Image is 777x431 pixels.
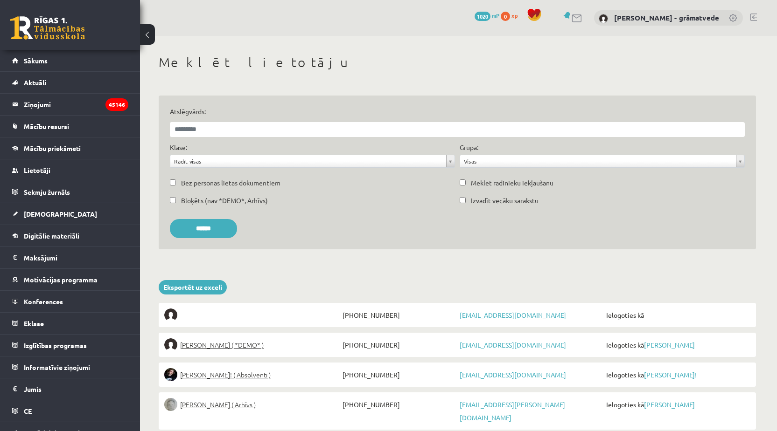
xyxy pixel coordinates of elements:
[460,311,566,319] a: [EMAIL_ADDRESS][DOMAIN_NAME]
[24,319,44,328] span: Eklase
[24,275,98,284] span: Motivācijas programma
[181,178,280,188] label: Bez personas lietas dokumentiem
[24,56,48,65] span: Sākums
[614,13,719,22] a: [PERSON_NAME] - grāmatvede
[12,137,128,159] a: Mācību priekšmeti
[159,55,756,70] h1: Meklēt lietotāju
[604,308,750,322] span: Ielogoties kā
[604,368,750,381] span: Ielogoties kā
[24,341,87,349] span: Izglītības programas
[471,196,539,205] label: Izvadīt vecāku sarakstu
[12,356,128,378] a: Informatīvie ziņojumi
[12,225,128,246] a: Digitālie materiāli
[180,398,256,411] span: [PERSON_NAME] ( Arhīvs )
[24,247,128,268] legend: Maksājumi
[12,159,128,181] a: Lietotāji
[164,338,340,351] a: [PERSON_NAME] ( *DEMO* )
[24,78,46,87] span: Aktuāli
[24,188,70,196] span: Sekmju žurnāls
[12,116,128,137] a: Mācību resursi
[340,308,457,322] span: [PHONE_NUMBER]
[460,143,478,152] label: Grupa:
[180,338,264,351] span: [PERSON_NAME] ( *DEMO* )
[24,407,32,415] span: CE
[24,122,69,130] span: Mācību resursi
[24,210,97,218] span: [DEMOGRAPHIC_DATA]
[12,247,128,268] a: Maksājumi
[460,370,566,379] a: [EMAIL_ADDRESS][DOMAIN_NAME]
[180,368,271,381] span: [PERSON_NAME]! ( Absolventi )
[460,341,566,349] a: [EMAIL_ADDRESS][DOMAIN_NAME]
[511,12,518,19] span: xp
[24,297,63,306] span: Konferences
[164,398,177,411] img: Lelde Braune
[492,12,499,19] span: mP
[604,398,750,411] span: Ielogoties kā
[24,166,50,174] span: Lietotāji
[644,370,697,379] a: [PERSON_NAME]!
[174,155,442,167] span: Rādīt visas
[12,94,128,115] a: Ziņojumi45146
[170,155,455,167] a: Rādīt visas
[24,144,81,152] span: Mācību priekšmeti
[159,280,227,294] a: Eksportēt uz exceli
[164,338,177,351] img: Elīna Elizabete Ancveriņa
[12,335,128,356] a: Izglītības programas
[599,14,608,23] img: Antra Sondore - grāmatvede
[10,16,85,40] a: Rīgas 1. Tālmācības vidusskola
[12,269,128,290] a: Motivācijas programma
[170,143,187,152] label: Klase:
[644,341,695,349] a: [PERSON_NAME]
[12,50,128,71] a: Sākums
[340,368,457,381] span: [PHONE_NUMBER]
[460,400,565,422] a: [EMAIL_ADDRESS][PERSON_NAME][DOMAIN_NAME]
[471,178,553,188] label: Meklēt radinieku iekļaušanu
[164,368,177,381] img: Sofija Anrio-Karlauska!
[501,12,522,19] a: 0 xp
[170,107,745,116] label: Atslēgvārds:
[501,12,510,21] span: 0
[181,196,268,205] label: Bloķēts (nav *DEMO*, Arhīvs)
[164,398,340,411] a: [PERSON_NAME] ( Arhīvs )
[164,368,340,381] a: [PERSON_NAME]! ( Absolventi )
[24,232,79,240] span: Digitālie materiāli
[604,338,750,351] span: Ielogoties kā
[464,155,732,167] span: Visas
[12,400,128,422] a: CE
[24,363,90,371] span: Informatīvie ziņojumi
[24,94,128,115] legend: Ziņojumi
[12,291,128,312] a: Konferences
[340,338,457,351] span: [PHONE_NUMBER]
[475,12,490,21] span: 1020
[12,203,128,225] a: [DEMOGRAPHIC_DATA]
[460,155,744,167] a: Visas
[12,181,128,203] a: Sekmju žurnāls
[12,72,128,93] a: Aktuāli
[475,12,499,19] a: 1020 mP
[12,378,128,400] a: Jumis
[644,400,695,409] a: [PERSON_NAME]
[24,385,42,393] span: Jumis
[12,313,128,334] a: Eklase
[105,98,128,111] i: 45146
[340,398,457,411] span: [PHONE_NUMBER]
